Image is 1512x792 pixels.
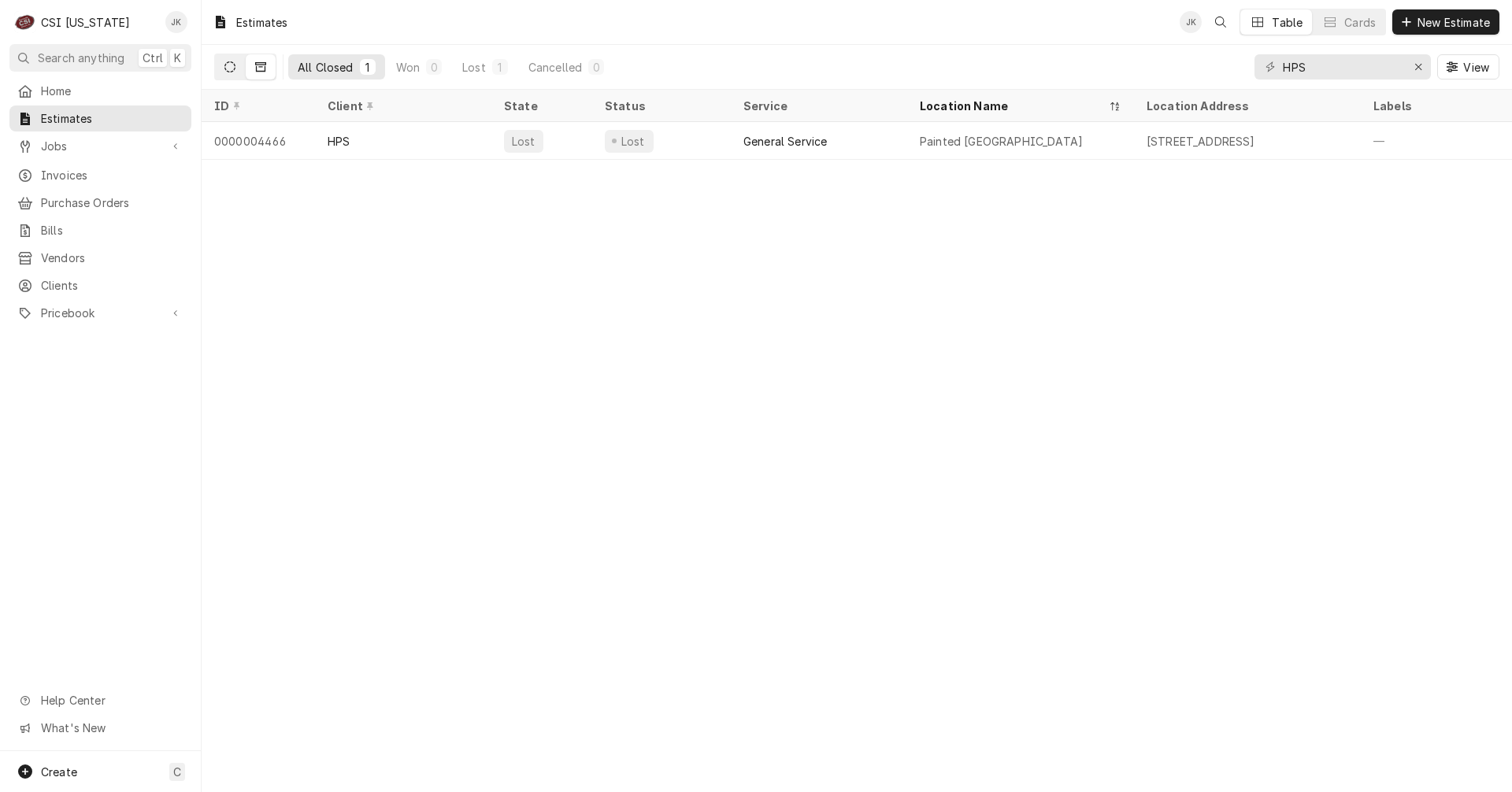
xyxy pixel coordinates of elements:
[41,14,130,31] div: CSI [US_STATE]
[9,687,191,713] a: Go to Help Center
[920,98,1106,114] div: Location Name
[1392,9,1499,35] button: New Estimate
[1406,54,1431,80] button: Erase input
[528,59,582,76] div: Cancelled
[1460,59,1492,76] span: View
[591,59,601,76] div: 0
[41,720,182,736] span: What's New
[920,133,1083,150] div: Painted [GEOGRAPHIC_DATA]
[605,98,715,114] div: Status
[9,133,191,159] a: Go to Jobs
[9,217,191,243] a: Bills
[495,59,505,76] div: 1
[1437,54,1499,80] button: View
[38,50,124,66] span: Search anything
[165,11,187,33] div: Jeff Kuehl's Avatar
[41,110,183,127] span: Estimates
[165,11,187,33] div: JK
[41,194,183,211] span: Purchase Orders
[41,222,183,239] span: Bills
[9,105,191,131] a: Estimates
[41,138,160,154] span: Jobs
[1414,14,1493,31] span: New Estimate
[41,765,77,779] span: Create
[9,78,191,104] a: Home
[9,272,191,298] a: Clients
[363,59,372,76] div: 1
[1180,11,1202,33] div: Jeff Kuehl's Avatar
[41,692,182,709] span: Help Center
[429,59,439,76] div: 0
[41,277,183,294] span: Clients
[174,50,181,66] span: K
[41,305,160,321] span: Pricebook
[743,133,827,150] div: General Service
[41,250,183,266] span: Vendors
[9,245,191,271] a: Vendors
[619,133,647,150] div: Lost
[510,133,537,150] div: Lost
[9,715,191,741] a: Go to What's New
[202,122,315,160] div: 0000004466
[14,11,36,33] div: CSI Kentucky's Avatar
[9,162,191,188] a: Invoices
[328,133,350,150] div: HPS
[1283,54,1401,80] input: Keyword search
[298,59,354,76] div: All Closed
[743,98,891,114] div: Service
[9,190,191,216] a: Purchase Orders
[14,11,36,33] div: C
[214,98,299,114] div: ID
[1147,133,1255,150] div: [STREET_ADDRESS]
[1180,11,1202,33] div: JK
[1147,98,1345,114] div: Location Address
[462,59,486,76] div: Lost
[173,764,181,780] span: C
[396,59,420,76] div: Won
[9,300,191,326] a: Go to Pricebook
[1208,9,1233,35] button: Open search
[41,167,183,183] span: Invoices
[1344,14,1376,31] div: Cards
[41,83,183,99] span: Home
[143,50,163,66] span: Ctrl
[1272,14,1303,31] div: Table
[9,44,191,72] button: Search anythingCtrlK
[328,98,476,114] div: Client
[504,98,580,114] div: State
